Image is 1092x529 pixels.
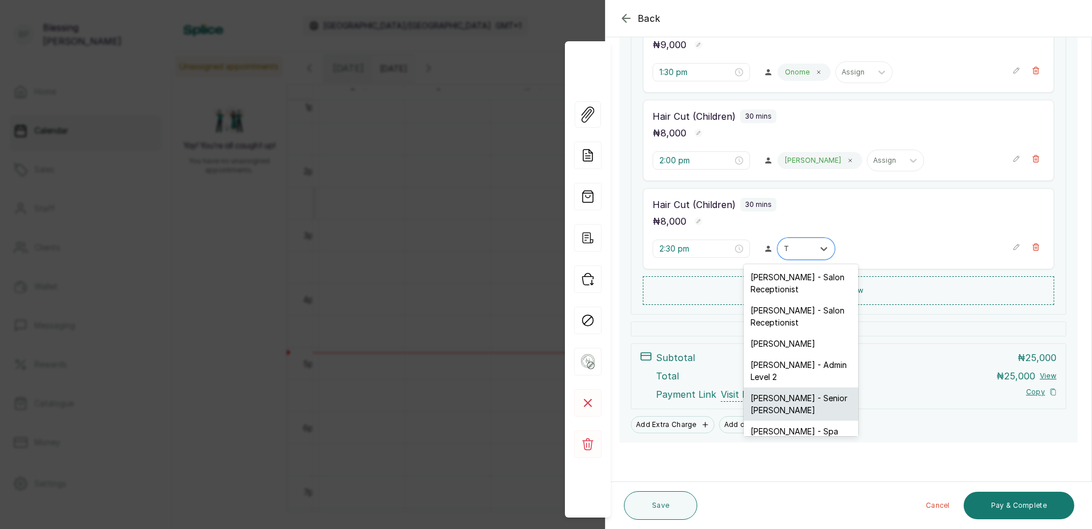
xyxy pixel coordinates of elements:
[643,276,1054,305] button: Add new
[624,491,697,520] button: Save
[996,369,1035,383] p: ₦
[744,354,858,387] div: [PERSON_NAME] - Admin Level 2
[659,242,733,255] input: Select time
[744,421,858,454] div: [PERSON_NAME] - Spa Therapist
[653,198,736,211] p: Hair Cut (Children)
[1040,371,1056,381] button: View
[659,154,733,167] input: Select time
[659,66,733,79] input: Select time
[653,109,736,123] p: Hair Cut (Children)
[744,267,858,300] div: [PERSON_NAME] - Salon Receptionist
[719,416,792,433] button: Add discount
[638,11,661,25] span: Back
[661,39,686,50] span: 9,000
[631,416,714,433] button: Add Extra Charge
[785,68,810,77] p: Onome
[656,387,716,402] span: Payment Link
[1004,370,1035,382] span: 25,000
[721,387,768,402] span: Visit link
[619,11,661,25] button: Back
[745,200,772,209] p: 30 mins
[744,300,858,333] div: [PERSON_NAME] - Salon Receptionist
[744,333,858,354] div: [PERSON_NAME]
[785,156,841,165] p: [PERSON_NAME]
[653,126,686,140] p: ₦
[1026,387,1056,397] button: Copy
[661,215,686,227] span: 8,000
[1018,351,1056,365] p: ₦
[1026,352,1056,363] span: 25,000
[744,387,858,421] div: [PERSON_NAME] - Senior [PERSON_NAME]
[653,214,686,228] p: ₦
[745,112,772,121] p: 30 mins
[653,38,686,52] p: ₦
[661,127,686,139] span: 8,000
[656,351,695,365] p: Subtotal
[917,492,959,519] button: Cancel
[964,492,1074,519] button: Pay & Complete
[656,369,679,383] p: Total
